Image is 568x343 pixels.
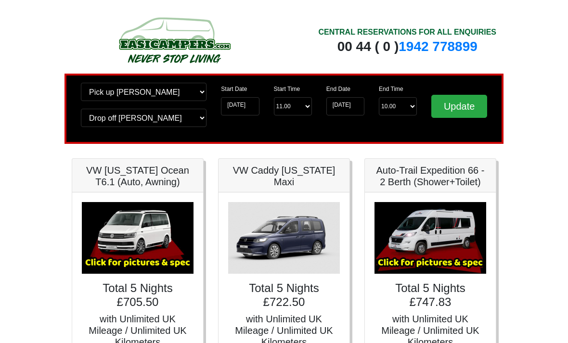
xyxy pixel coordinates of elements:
label: End Date [326,85,350,93]
h5: Auto-Trail Expedition 66 - 2 Berth (Shower+Toilet) [374,165,486,188]
h5: VW Caddy [US_STATE] Maxi [228,165,340,188]
h5: VW [US_STATE] Ocean T6.1 (Auto, Awning) [82,165,194,188]
img: campers-checkout-logo.png [83,13,266,66]
img: VW California Ocean T6.1 (Auto, Awning) [82,202,194,274]
h4: Total 5 Nights £747.83 [374,281,486,309]
div: CENTRAL RESERVATIONS FOR ALL ENQUIRIES [318,26,496,38]
h4: Total 5 Nights £722.50 [228,281,340,309]
h4: Total 5 Nights £705.50 [82,281,194,309]
label: End Time [379,85,403,93]
div: 00 44 ( 0 ) [318,38,496,55]
input: Update [431,95,487,118]
label: Start Time [274,85,300,93]
label: Start Date [221,85,247,93]
input: Start Date [221,97,259,115]
input: Return Date [326,97,364,115]
a: 1942 778899 [399,39,478,54]
img: Auto-Trail Expedition 66 - 2 Berth (Shower+Toilet) [374,202,486,274]
img: VW Caddy California Maxi [228,202,340,274]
